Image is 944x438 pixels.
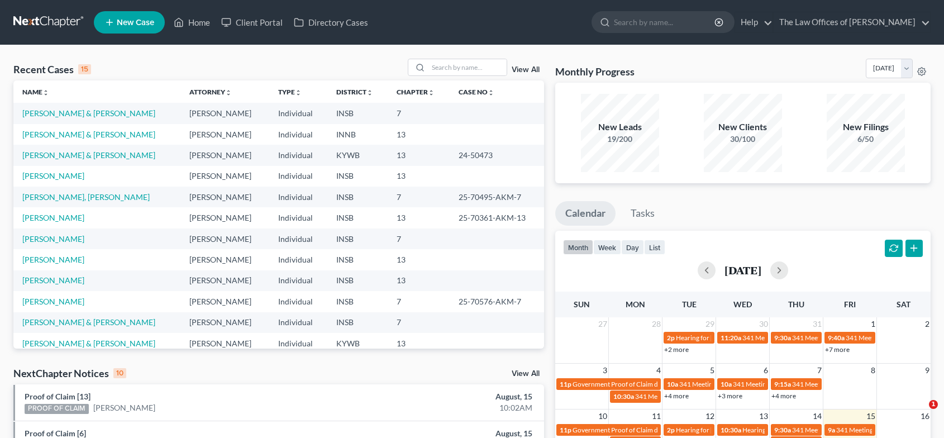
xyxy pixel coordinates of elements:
[388,145,450,165] td: 13
[704,410,716,423] span: 12
[269,187,327,207] td: Individual
[13,366,126,380] div: NextChapter Notices
[742,334,843,342] span: 341 Meeting for [PERSON_NAME]
[897,299,910,309] span: Sat
[42,89,49,96] i: unfold_more
[327,166,388,187] td: INSB
[269,228,327,249] td: Individual
[269,166,327,187] td: Individual
[709,364,716,377] span: 5
[388,333,450,354] td: 13
[635,392,795,401] span: 341 Meeting for [PERSON_NAME] & [PERSON_NAME]
[563,240,593,255] button: month
[828,426,835,434] span: 9a
[865,410,876,423] span: 15
[22,297,84,306] a: [PERSON_NAME]
[644,240,665,255] button: list
[667,334,675,342] span: 2p
[929,400,938,409] span: 1
[366,89,373,96] i: unfold_more
[733,380,833,388] span: 341 Meeting for [PERSON_NAME]
[288,12,374,32] a: Directory Cases
[269,124,327,145] td: Individual
[22,88,49,96] a: Nameunfold_more
[397,88,435,96] a: Chapterunfold_more
[792,380,893,388] span: 341 Meeting for [PERSON_NAME]
[774,12,930,32] a: The Law Offices of [PERSON_NAME]
[216,12,288,32] a: Client Portal
[450,145,543,165] td: 24-50473
[774,380,791,388] span: 9:15a
[388,187,450,207] td: 7
[22,150,155,160] a: [PERSON_NAME] & [PERSON_NAME]
[327,249,388,270] td: INSB
[581,121,659,134] div: New Leads
[295,89,302,96] i: unfold_more
[327,187,388,207] td: INSB
[269,249,327,270] td: Individual
[614,12,716,32] input: Search by name...
[676,426,763,434] span: Hearing for [PERSON_NAME]
[733,299,752,309] span: Wed
[180,249,269,270] td: [PERSON_NAME]
[22,213,84,222] a: [PERSON_NAME]
[269,103,327,123] td: Individual
[180,291,269,312] td: [PERSON_NAME]
[450,291,543,312] td: 25-70576-AKM-7
[180,207,269,228] td: [PERSON_NAME]
[25,392,90,401] a: Proof of Claim [13]
[22,234,84,244] a: [PERSON_NAME]
[180,312,269,333] td: [PERSON_NAME]
[459,88,494,96] a: Case Nounfold_more
[180,228,269,249] td: [PERSON_NAME]
[844,299,856,309] span: Fri
[771,392,796,400] a: +4 more
[827,134,905,145] div: 6/50
[704,121,782,134] div: New Clients
[718,392,742,400] a: +3 more
[450,207,543,228] td: 25-70361-AKM-13
[269,270,327,291] td: Individual
[22,192,150,202] a: [PERSON_NAME], [PERSON_NAME]
[742,426,883,434] span: Hearing for [PERSON_NAME] [PERSON_NAME]
[371,391,533,402] div: August, 15
[560,380,571,388] span: 11p
[825,345,850,354] a: +7 more
[189,88,232,96] a: Attorneyunfold_more
[327,333,388,354] td: KYWB
[597,410,608,423] span: 10
[792,426,893,434] span: 341 Meeting for [PERSON_NAME]
[792,334,893,342] span: 341 Meeting for [PERSON_NAME]
[388,207,450,228] td: 13
[22,130,155,139] a: [PERSON_NAME] & [PERSON_NAME]
[388,103,450,123] td: 7
[327,291,388,312] td: INSB
[22,108,155,118] a: [PERSON_NAME] & [PERSON_NAME]
[651,317,662,331] span: 28
[682,299,697,309] span: Tue
[388,228,450,249] td: 7
[327,103,388,123] td: INSB
[269,333,327,354] td: Individual
[278,88,302,96] a: Typeunfold_more
[327,207,388,228] td: INSB
[428,89,435,96] i: unfold_more
[812,410,823,423] span: 14
[25,404,89,414] div: PROOF OF CLAIM
[621,201,665,226] a: Tasks
[269,291,327,312] td: Individual
[371,402,533,413] div: 10:02AM
[581,134,659,145] div: 19/200
[924,317,931,331] span: 2
[327,124,388,145] td: INNB
[269,145,327,165] td: Individual
[388,249,450,270] td: 13
[22,171,84,180] a: [PERSON_NAME]
[180,124,269,145] td: [PERSON_NAME]
[724,264,761,276] h2: [DATE]
[924,364,931,377] span: 9
[573,380,771,388] span: Government Proof of Claim due - [PERSON_NAME] - 1:25-bk-10114
[667,380,678,388] span: 10a
[574,299,590,309] span: Sun
[762,364,769,377] span: 6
